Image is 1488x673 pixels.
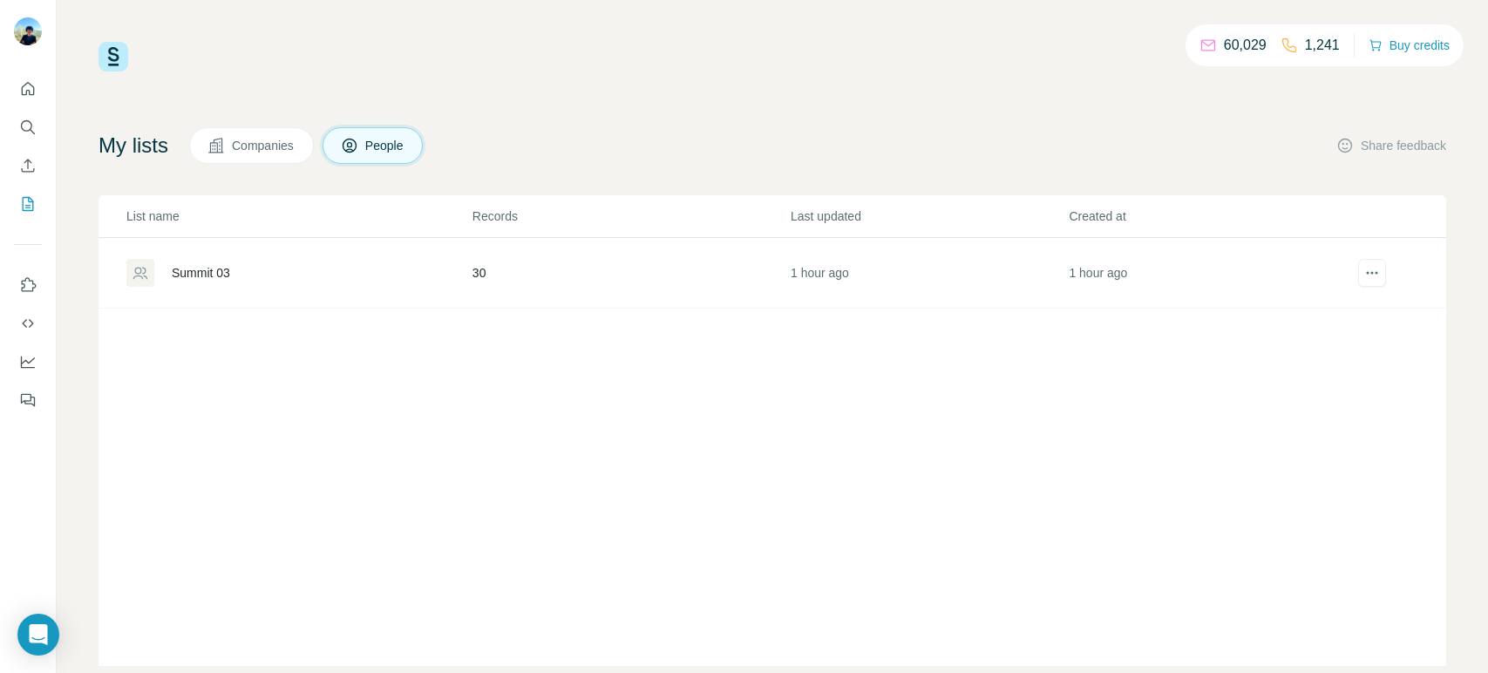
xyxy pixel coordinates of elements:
img: Avatar [14,17,42,45]
p: Created at [1069,207,1345,225]
td: 1 hour ago [790,238,1068,309]
p: 60,029 [1224,35,1267,56]
button: Search [14,112,42,143]
p: List name [126,207,471,225]
button: Buy credits [1369,33,1450,58]
button: Feedback [14,384,42,416]
span: Companies [232,137,296,154]
button: Use Surfe on LinkedIn [14,269,42,301]
button: Quick start [14,73,42,105]
h4: My lists [99,132,168,160]
button: Share feedback [1336,137,1446,154]
p: Records [472,207,789,225]
img: Surfe Logo [99,42,128,71]
p: 1,241 [1305,35,1340,56]
button: Enrich CSV [14,150,42,181]
button: Dashboard [14,346,42,377]
button: Use Surfe API [14,308,42,339]
div: Summit 03 [172,264,230,282]
td: 1 hour ago [1068,238,1346,309]
p: Last updated [791,207,1067,225]
span: People [365,137,405,154]
button: actions [1358,259,1386,287]
button: My lists [14,188,42,220]
td: 30 [472,238,790,309]
div: Open Intercom Messenger [17,614,59,656]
